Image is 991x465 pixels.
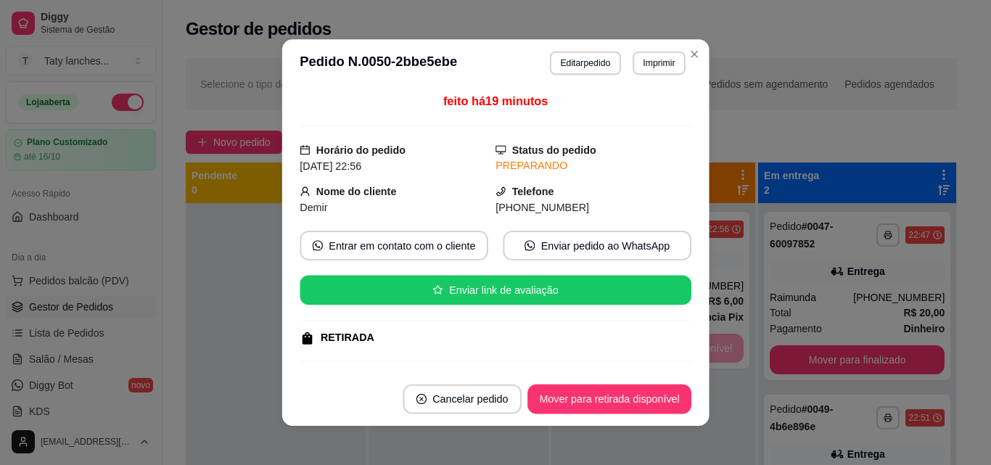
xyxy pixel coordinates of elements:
[527,384,691,414] button: Mover para retirada disponível
[525,240,535,250] span: whats-app
[321,330,374,345] div: RETIRADA
[300,202,327,213] span: Demir
[495,202,589,213] span: [PHONE_NUMBER]
[433,285,443,295] span: star
[300,186,310,196] span: user
[403,384,522,414] button: close-circleCancelar pedido
[300,160,361,172] span: [DATE] 22:56
[300,144,310,155] span: calendar
[300,231,488,260] button: whats-appEntrar em contato com o cliente
[633,52,686,75] button: Imprimir
[495,186,506,196] span: phone
[495,144,506,155] span: desktop
[300,275,691,305] button: starEnviar link de avaliação
[511,144,596,155] strong: Status do pedido
[300,52,457,75] h3: Pedido N. 0050-2bbe5ebe
[316,186,397,197] strong: Nome do cliente
[550,52,621,75] button: Editarpedido
[683,42,707,66] button: Close
[416,394,427,404] span: close-circle
[503,231,691,260] button: whats-appEnviar pedido ao WhatsApp
[313,240,323,250] span: whats-app
[316,144,406,155] strong: Horário do pedido
[511,186,554,197] strong: Telefone
[443,95,548,107] span: feito há 19 minutos
[495,158,691,173] div: PREPARANDO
